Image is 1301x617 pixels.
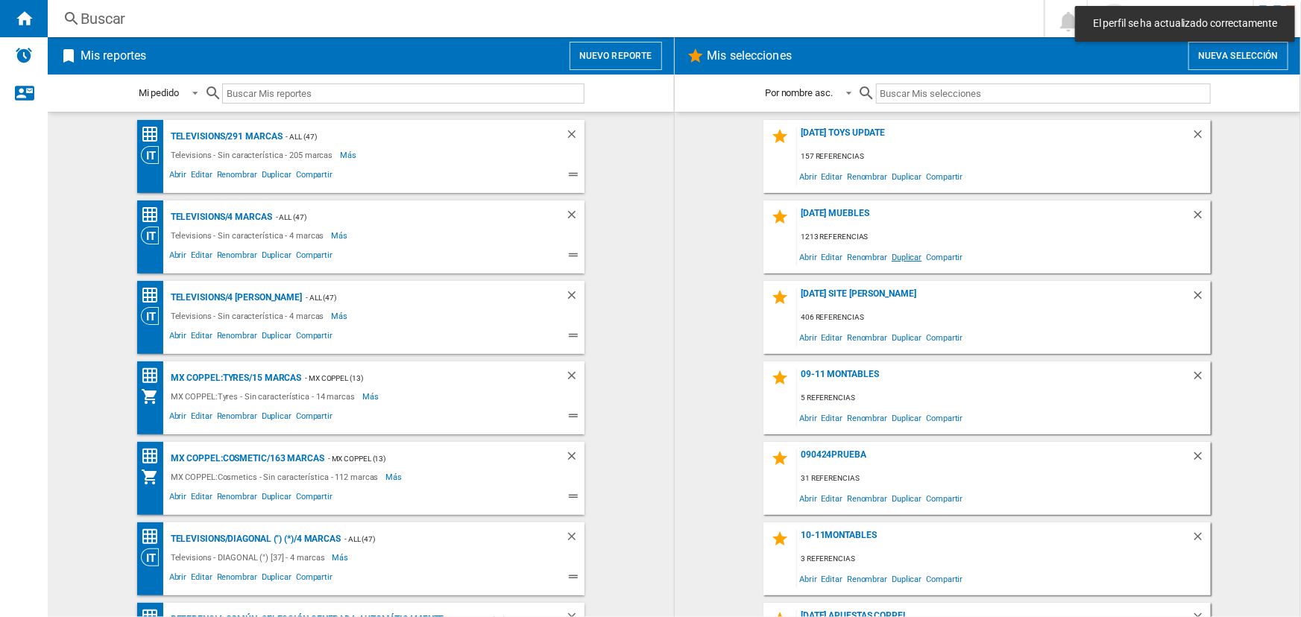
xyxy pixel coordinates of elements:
span: Duplicar [889,408,924,428]
span: Compartir [294,168,335,186]
span: Compartir [294,248,335,266]
span: Renombrar [845,488,889,508]
span: Editar [819,166,845,186]
span: Editar [819,247,845,267]
div: Por nombre asc. [765,87,833,98]
span: Renombrar [845,166,889,186]
div: Televisions/4 [PERSON_NAME] [167,288,302,307]
div: 31 referencias [797,469,1211,488]
div: Borrar [565,127,585,146]
span: Abrir [167,168,189,186]
span: Más [331,227,350,244]
div: Borrar [1191,530,1211,550]
div: - ALL (47) [302,288,535,307]
span: Duplicar [259,490,294,507]
span: Renombrar [215,490,259,507]
span: Editar [819,327,845,347]
div: Buscar [81,8,1005,29]
span: Compartir [924,408,965,428]
div: Televisions/291 marcas [167,127,283,146]
div: - ALL (47) [341,530,535,548]
div: 157 referencias [797,148,1211,166]
div: 5 referencias [797,389,1211,408]
span: Más [340,146,359,164]
span: Compartir [924,569,965,589]
div: Visión Categoría [141,548,167,566]
span: Editar [819,408,845,428]
div: Borrar [565,288,585,307]
span: Renombrar [845,569,889,589]
div: - MX COPPEL (13) [324,449,535,468]
div: MX COPPEL:Cosmetics - Sin característica - 112 marcas [167,468,386,486]
span: Abrir [797,327,819,347]
span: Más [362,387,381,405]
span: Editar [189,168,214,186]
div: Borrar [565,208,585,227]
div: - ALL (47) [272,208,535,227]
div: Televisions/4 marcas [167,208,272,227]
span: Editar [189,329,214,347]
span: Abrir [167,248,189,266]
span: Duplicar [889,166,924,186]
span: Duplicar [889,327,924,347]
div: Televisions - Sin característica - 205 marcas [167,146,341,164]
span: Editar [189,570,214,588]
span: Abrir [167,409,189,427]
span: Renombrar [845,327,889,347]
input: Buscar Mis selecciones [876,83,1211,104]
div: [DATE] MUEBLES [797,208,1191,228]
div: 406 referencias [797,308,1211,327]
div: Televisions - Sin característica - 4 marcas [167,227,332,244]
div: [DATE] site [PERSON_NAME] [797,288,1191,308]
span: Renombrar [845,408,889,428]
div: Visión Categoría [141,227,167,244]
div: 09-11 MONTABLES [797,369,1191,389]
span: Editar [819,488,845,508]
span: Renombrar [845,247,889,267]
span: Compartir [294,409,335,427]
div: Matriz de precios [141,528,167,546]
div: Matriz de precios [141,367,167,385]
span: Editar [189,248,214,266]
div: 3 referencias [797,550,1211,569]
div: Visión Categoría [141,146,167,164]
div: Mi colección [141,387,167,405]
span: Duplicar [259,570,294,588]
span: Duplicar [259,248,294,266]
h2: Mis reportes [78,42,149,70]
span: Compartir [924,488,965,508]
div: [DATE] toys update [797,127,1191,148]
div: Borrar [565,530,585,548]
div: Matriz de precios [141,125,167,144]
div: MX COPPEL:Tyres - Sin característica - 14 marcas [167,387,362,405]
div: 1213 referencias [797,228,1211,247]
div: - MX COPPEL (13) [301,369,535,387]
img: alerts-logo.svg [15,46,33,64]
div: Borrar [565,369,585,387]
span: Abrir [797,247,819,267]
input: Buscar Mis reportes [222,83,585,104]
span: Compartir [294,490,335,507]
div: Matriz de precios [141,286,167,305]
span: Abrir [167,490,189,507]
h2: Mis selecciones [705,42,796,70]
span: Renombrar [215,409,259,427]
span: Abrir [797,166,819,186]
div: MX COPPEL:Cosmetic/163 marcas [167,449,324,468]
div: Borrar [1191,208,1211,228]
div: Borrar [1191,449,1211,469]
span: Más [333,548,351,566]
div: Televisions/DIAGONAL (") (*)/4 marcas [167,530,341,548]
div: 090424prueba [797,449,1191,469]
div: MX COPPEL:Tyres/15 marcas [167,369,302,387]
span: Renombrar [215,570,259,588]
span: Abrir [797,569,819,589]
div: Matriz de precios [141,206,167,224]
span: Abrir [797,488,819,508]
span: Compartir [294,570,335,588]
div: Mi pedido [139,87,179,98]
div: Visión Categoría [141,307,167,325]
span: Duplicar [259,168,294,186]
span: Duplicar [259,409,294,427]
button: Nuevo reporte [570,42,662,70]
